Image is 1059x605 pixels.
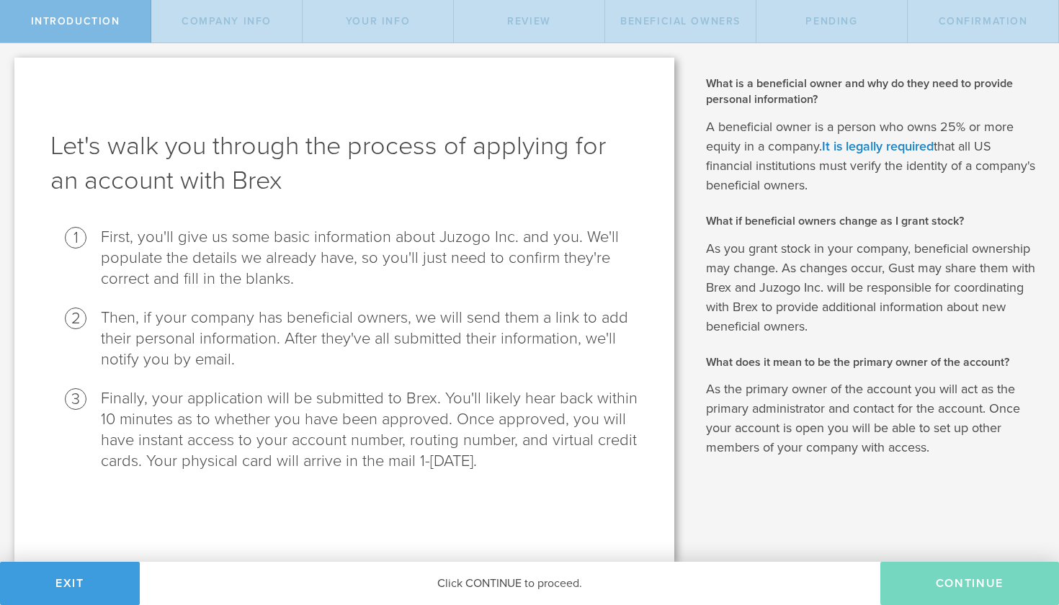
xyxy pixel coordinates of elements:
span: Beneficial Owners [620,15,741,27]
li: Then, if your company has beneficial owners, we will send them a link to add their personal infor... [101,308,638,370]
li: Finally, your application will be submitted to Brex. You'll likely hear back within 10 minutes as... [101,388,638,472]
iframe: Chat Widget [987,493,1059,562]
p: A beneficial owner is a person who owns 25% or more equity in a company. that all US financial in... [706,117,1038,195]
div: Click CONTINUE to proceed. [140,562,880,605]
a: It is legally required [822,138,934,154]
span: Review [507,15,551,27]
h2: What if beneficial owners change as I grant stock? [706,213,1038,229]
span: Introduction [31,15,120,27]
button: Continue [880,562,1059,605]
span: Company Info [182,15,272,27]
span: Pending [805,15,857,27]
span: Your Info [346,15,410,27]
p: As you grant stock in your company, beneficial ownership may change. As changes occur, Gust may s... [706,239,1038,336]
h2: What does it mean to be the primary owner of the account? [706,354,1038,370]
h1: Let's walk you through the process of applying for an account with Brex [50,129,638,198]
p: As the primary owner of the account you will act as the primary administrator and contact for the... [706,380,1038,457]
span: Confirmation [939,15,1028,27]
h2: What is a beneficial owner and why do they need to provide personal information? [706,76,1038,108]
li: First, you'll give us some basic information about Juzogo Inc. and you. We'll populate the detail... [101,227,638,290]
